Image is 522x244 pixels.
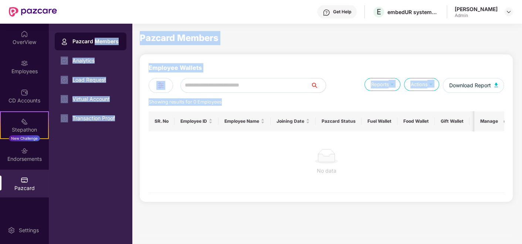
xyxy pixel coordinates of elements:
img: svg+xml;base64,PHN2ZyBpZD0iSG9tZSIgeG1sbnM9Imh0dHA6Ly93d3cudzMub3JnLzIwMDAvc3ZnIiB3aWR0aD0iMjAiIG... [21,30,28,38]
div: New Challenge [9,135,40,141]
div: Employee Wallets [149,63,202,78]
div: Admin [455,13,498,18]
img: svg+xml;base64,PHN2ZyBpZD0iRHJvcGRvd24tMzJ4MzIiIHhtbG5zPSJodHRwOi8vd3d3LnczLm9yZy8yMDAwL3N2ZyIgd2... [506,9,512,15]
div: Analytics [72,58,121,64]
img: svg+xml;base64,PHN2ZyBpZD0iVmlydHVhbF9BY2NvdW50IiBkYXRhLW5hbWU9IlZpcnR1YWwgQWNjb3VudCIgeG1sbnM9Im... [61,96,68,103]
button: Download Report [443,78,504,93]
th: Gift Wallet [435,111,470,131]
img: svg+xml;base64,PHN2ZyB4bWxucz0iaHR0cDovL3d3dy53My5vcmcvMjAwMC9zdmciIHdpZHRoPSIyNCIgaGVpZ2h0PSIyNC... [156,81,165,90]
img: svg+xml;base64,PHN2ZyBpZD0iUGF6Y2FyZCIgeG1sbnM9Imh0dHA6Ly93d3cudzMub3JnLzIwMDAvc3ZnIiB3aWR0aD0iMj... [21,176,28,184]
img: svg+xml;base64,PHN2ZyBpZD0iVmlydHVhbF9BY2NvdW50IiBkYXRhLW5hbWU9IlZpcnR1YWwgQWNjb3VudCIgeG1sbnM9Im... [61,115,68,122]
span: E [377,7,381,16]
img: svg+xml;base64,PHN2ZyB4bWxucz0iaHR0cDovL3d3dy53My5vcmcvMjAwMC9zdmciIHhtbG5zOnhsaW5rPSJodHRwOi8vd3... [494,83,498,87]
th: Fuel Wallet [362,111,397,131]
img: svg+xml;base64,PHN2ZyBpZD0iRW5kb3JzZW1lbnRzIiB4bWxucz0iaHR0cDovL3d3dy53My5vcmcvMjAwMC9zdmciIHdpZH... [21,147,28,155]
div: Settings [17,227,41,234]
span: Pazcard Members [140,33,218,43]
div: Reports [365,78,400,91]
div: embedUR systems India Private Limited [387,9,439,16]
img: svg+xml;base64,PHN2ZyBpZD0iQ0RfQWNjb3VudHMiIGRhdGEtbmFtZT0iQ0QgQWNjb3VudHMiIHhtbG5zPSJodHRwOi8vd3... [21,89,28,96]
th: Joining Date [271,111,316,131]
img: svg+xml;base64,PHN2ZyB4bWxucz0iaHR0cDovL3d3dy53My5vcmcvMjAwMC9zdmciIHdpZHRoPSIxOSIgaGVpZ2h0PSIxOS... [427,81,434,88]
span: search [311,82,326,88]
div: [PERSON_NAME] [455,6,498,13]
img: svg+xml;base64,PHN2ZyBpZD0iSGVscC0zMngzMiIgeG1sbnM9Imh0dHA6Ly93d3cudzMub3JnLzIwMDAvc3ZnIiB3aWR0aD... [323,9,330,16]
img: svg+xml;base64,PHN2ZyBpZD0iU2V0dGluZy0yMHgyMCIgeG1sbnM9Imh0dHA6Ly93d3cudzMub3JnLzIwMDAvc3ZnIiB3aW... [8,227,15,234]
img: svg+xml;base64,PHN2ZyBpZD0iRW1wbG95ZWVzIiB4bWxucz0iaHR0cDovL3d3dy53My5vcmcvMjAwMC9zdmciIHdpZHRoPS... [21,60,28,67]
th: Manage [474,111,504,131]
th: Food Wallet [397,111,435,131]
div: Virtual Account [72,96,121,102]
button: search [311,78,326,93]
span: Joining Date [277,118,304,124]
th: Employee ID [174,111,218,131]
img: svg+xml;base64,PHN2ZyBpZD0iTG9hZF9SZXF1ZXN0IiBkYXRhLW5hbWU9IkxvYWQgUmVxdWVzdCIgeG1sbnM9Imh0dHA6Ly... [61,77,68,84]
div: Pazcard Members [72,38,121,45]
img: svg+xml;base64,PHN2ZyBpZD0iUHJvZmlsZSIgeG1sbnM9Imh0dHA6Ly93d3cudzMub3JnLzIwMDAvc3ZnIiB3aWR0aD0iMj... [61,38,68,45]
span: Employee Name [224,118,259,124]
img: New Pazcare Logo [9,7,57,17]
span: Employee ID [180,118,207,124]
img: svg+xml;base64,PHN2ZyB4bWxucz0iaHR0cDovL3d3dy53My5vcmcvMjAwMC9zdmciIHdpZHRoPSIyMSIgaGVpZ2h0PSIyMC... [21,118,28,125]
img: svg+xml;base64,PHN2ZyBpZD0iRGFzaGJvYXJkIiB4bWxucz0iaHR0cDovL3d3dy53My5vcmcvMjAwMC9zdmciIHdpZHRoPS... [61,57,68,65]
span: Download Report [449,81,491,89]
div: Get Help [333,9,351,15]
div: Actions [404,78,439,91]
div: Transaction Proof [72,115,121,121]
span: Showing results for 0 Employees [149,99,222,105]
th: Employee Name [218,111,271,131]
th: Pazcard Status [316,111,362,131]
img: svg+xml;base64,PHN2ZyB4bWxucz0iaHR0cDovL3d3dy53My5vcmcvMjAwMC9zdmciIHdpZHRoPSIxOSIgaGVpZ2h0PSIxOS... [389,81,396,88]
div: Load Request [72,77,121,83]
div: No data [155,167,498,175]
th: SR. No [149,111,174,131]
div: Stepathon [1,126,48,133]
